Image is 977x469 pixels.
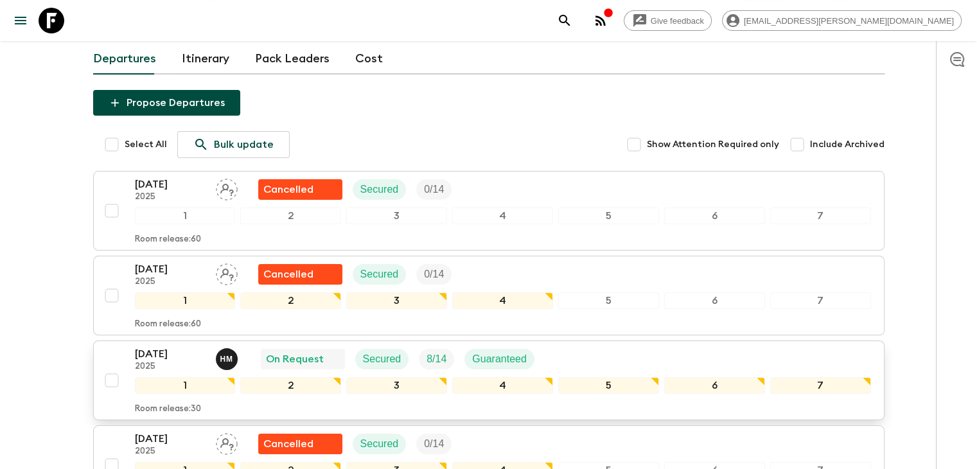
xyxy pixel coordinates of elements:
button: [DATE]2025Hob MedinaOn RequestSecuredTrip FillGuaranteed1234567Room release:30 [93,341,885,420]
div: [EMAIL_ADDRESS][PERSON_NAME][DOMAIN_NAME] [722,10,962,31]
div: Flash Pack cancellation [258,434,342,454]
div: Secured [353,264,407,285]
button: menu [8,8,33,33]
button: search adventures [552,8,577,33]
p: [DATE] [135,431,206,447]
div: Flash Pack cancellation [258,179,342,200]
div: 3 [346,208,447,224]
div: Trip Fill [419,349,454,369]
button: Propose Departures [93,90,240,116]
div: Flash Pack cancellation [258,264,342,285]
a: Departures [93,44,156,75]
a: Cost [355,44,383,75]
span: Include Archived [810,138,885,151]
p: Secured [360,182,399,197]
p: Cancelled [263,267,313,282]
p: [DATE] [135,346,206,362]
p: Room release: 60 [135,234,201,245]
p: Cancelled [263,436,313,452]
span: Show Attention Required only [647,138,779,151]
p: 0 / 14 [424,182,444,197]
div: Trip Fill [416,179,452,200]
div: 5 [558,292,659,309]
span: Assign pack leader [216,182,238,193]
div: 5 [558,208,659,224]
div: 6 [664,208,765,224]
p: Room release: 30 [135,404,201,414]
div: 3 [346,377,447,394]
div: 5 [558,377,659,394]
div: 6 [664,377,765,394]
div: 1 [135,377,236,394]
span: [EMAIL_ADDRESS][PERSON_NAME][DOMAIN_NAME] [737,16,961,26]
button: [DATE]2025Assign pack leaderFlash Pack cancellationSecuredTrip Fill1234567Room release:60 [93,171,885,251]
p: Room release: 60 [135,319,201,330]
p: 2025 [135,362,206,372]
div: 4 [452,292,553,309]
p: Cancelled [263,182,313,197]
a: Give feedback [624,10,712,31]
p: 8 / 14 [427,351,446,367]
div: Secured [353,434,407,454]
div: Secured [353,179,407,200]
p: Secured [363,351,401,367]
div: 7 [770,292,871,309]
p: 2025 [135,277,206,287]
div: 7 [770,208,871,224]
div: Secured [355,349,409,369]
p: 2025 [135,447,206,457]
span: Assign pack leader [216,267,238,278]
p: [DATE] [135,177,206,192]
p: Secured [360,436,399,452]
div: 2 [240,377,341,394]
p: Secured [360,267,399,282]
p: 0 / 14 [424,436,444,452]
a: Bulk update [177,131,290,158]
div: 4 [452,377,553,394]
button: [DATE]2025Assign pack leaderFlash Pack cancellationSecuredTrip Fill1234567Room release:60 [93,256,885,335]
p: 0 / 14 [424,267,444,282]
span: Select All [125,138,167,151]
div: Trip Fill [416,434,452,454]
div: 1 [135,292,236,309]
div: 7 [770,377,871,394]
p: [DATE] [135,261,206,277]
div: 3 [346,292,447,309]
a: Itinerary [182,44,229,75]
p: Guaranteed [472,351,527,367]
button: HM [216,348,240,370]
div: 2 [240,208,341,224]
div: 4 [452,208,553,224]
div: Trip Fill [416,264,452,285]
p: Bulk update [214,137,274,152]
div: 1 [135,208,236,224]
span: Hob Medina [216,352,240,362]
p: 2025 [135,192,206,202]
a: Pack Leaders [255,44,330,75]
span: Assign pack leader [216,437,238,447]
p: H M [220,354,233,364]
div: 6 [664,292,765,309]
div: 2 [240,292,341,309]
span: Give feedback [644,16,711,26]
p: On Request [266,351,324,367]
